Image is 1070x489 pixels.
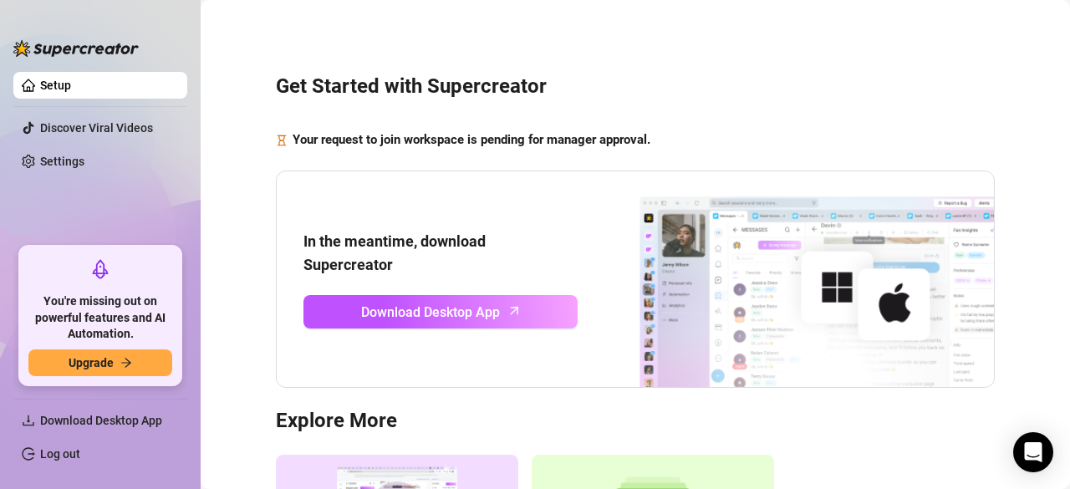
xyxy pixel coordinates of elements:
[361,302,500,323] span: Download Desktop App
[293,132,650,147] strong: Your request to join workspace is pending for manager approval.
[90,259,110,279] span: rocket
[1013,432,1053,472] div: Open Intercom Messenger
[505,301,524,320] span: arrow-up
[69,356,114,369] span: Upgrade
[40,447,80,461] a: Log out
[578,171,994,388] img: download app
[40,155,84,168] a: Settings
[276,408,995,435] h3: Explore More
[120,357,132,369] span: arrow-right
[22,414,35,427] span: download
[276,130,288,150] span: hourglass
[13,40,139,57] img: logo-BBDzfeDw.svg
[303,232,486,273] strong: In the meantime, download Supercreator
[28,349,172,376] button: Upgradearrow-right
[40,414,162,427] span: Download Desktop App
[303,295,578,329] a: Download Desktop Apparrow-up
[28,293,172,343] span: You're missing out on powerful features and AI Automation.
[40,121,153,135] a: Discover Viral Videos
[276,74,995,100] h3: Get Started with Supercreator
[40,79,71,92] a: Setup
